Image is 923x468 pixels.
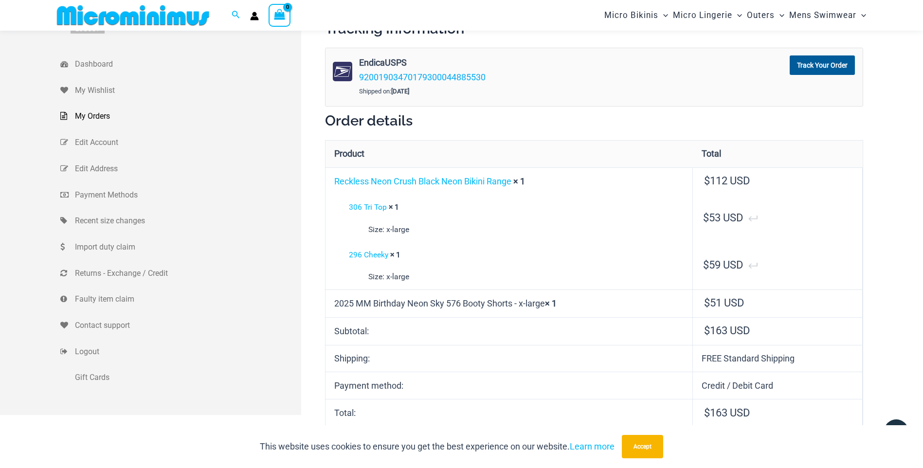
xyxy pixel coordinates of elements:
[334,176,511,186] a: Reckless Neon Crush Black Neon Bikini Range
[693,141,862,167] th: Total
[704,407,710,419] span: $
[368,222,384,237] strong: Size:
[60,208,301,234] a: Recent size changes
[747,3,775,28] span: Outers
[326,317,693,345] th: Subtotal:
[325,111,863,130] h2: Order details
[75,135,299,150] span: Edit Account
[75,240,299,254] span: Import duty claim
[622,435,663,458] button: Accept
[75,162,299,176] span: Edit Address
[703,212,709,224] span: $
[389,202,399,212] strong: × 1
[60,156,301,182] a: Edit Address
[704,297,744,309] bdi: 51 USD
[75,109,299,124] span: My Orders
[260,439,615,454] p: This website uses cookies to ensure you get the best experience on our website.
[703,259,709,271] span: $
[326,345,693,372] th: Shipping:
[60,339,301,365] a: Logout
[75,214,299,228] span: Recent size changes
[53,4,213,26] img: MM SHOP LOGO FLAT
[232,9,240,21] a: Search icon link
[570,441,615,451] a: Learn more
[704,175,750,187] bdi: 112 USD
[600,1,870,29] nav: Site Navigation
[704,297,710,309] span: $
[390,250,400,259] strong: × 1
[658,3,668,28] span: Menu Toggle
[704,324,710,337] span: $
[670,3,744,28] a: Micro LingerieMenu ToggleMenu Toggle
[75,188,299,202] span: Payment Methods
[60,234,301,260] a: Import duty claim
[60,182,301,208] a: Payment Methods
[326,141,693,167] th: Product
[60,286,301,312] a: Faulty item claim
[703,212,743,224] bdi: 53 USD
[75,292,299,306] span: Faulty item claim
[790,55,855,75] a: Track Your Order
[75,57,299,72] span: Dashboard
[75,370,299,385] span: Gift Cards
[60,103,301,129] a: My Orders
[693,345,862,372] td: FREE Standard Shipping
[60,77,301,104] a: My Wishlist
[359,72,486,82] a: 92001903470179300044885530
[359,84,671,99] div: Shipped on:
[604,3,658,28] span: Micro Bikinis
[333,62,352,81] img: usps.png
[704,324,750,337] span: 163 USD
[732,3,742,28] span: Menu Toggle
[75,318,299,333] span: Contact support
[60,129,301,156] a: Edit Account
[391,88,409,95] strong: [DATE]
[75,344,299,359] span: Logout
[75,83,299,98] span: My Wishlist
[368,222,685,237] p: x-large
[326,372,693,399] th: Payment method:
[744,3,787,28] a: OutersMenu ToggleMenu Toggle
[513,176,525,186] strong: × 1
[704,175,710,187] span: $
[693,372,862,399] td: Credit / Debit Card
[60,51,301,77] a: Dashboard
[856,3,866,28] span: Menu Toggle
[60,364,301,391] a: Gift Cards
[250,12,259,20] a: Account icon link
[368,270,685,284] p: x-large
[60,260,301,287] a: Returns - Exchange / Credit
[269,4,291,26] a: View Shopping Cart, empty
[349,202,387,212] a: 306 Tri Top
[545,298,557,308] strong: × 1
[775,3,784,28] span: Menu Toggle
[349,250,388,259] a: 296 Cheeky
[75,266,299,281] span: Returns - Exchange / Credit
[368,270,384,284] strong: Size:
[326,289,693,317] td: 2025 MM Birthday Neon Sky 576 Booty Shorts - x-large
[359,55,669,70] strong: EndicaUSPS
[787,3,869,28] a: Mens SwimwearMenu ToggleMenu Toggle
[673,3,732,28] span: Micro Lingerie
[704,407,750,419] span: 163 USD
[703,259,743,271] bdi: 59 USD
[60,312,301,339] a: Contact support
[326,399,693,427] th: Total:
[789,3,856,28] span: Mens Swimwear
[602,3,670,28] a: Micro BikinisMenu ToggleMenu Toggle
